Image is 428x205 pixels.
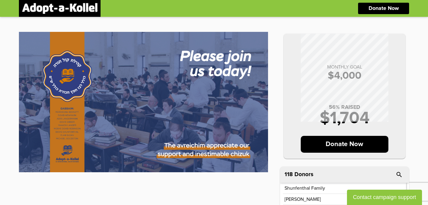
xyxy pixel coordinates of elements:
p: Donate Now [301,136,389,153]
img: wIXMKzDbdW.sHfyl5CMYm.jpg [19,32,268,172]
p: [PERSON_NAME] [285,197,321,202]
p: Shunfenthal Family [285,186,325,191]
p: Donors [294,172,313,177]
p: $ [290,71,399,81]
p: Donate Now [369,6,399,11]
button: Contact campaign support [347,190,422,205]
i: search [396,171,403,178]
p: MONTHLY GOAL [290,65,399,69]
span: 118 [285,172,293,177]
img: logonobg.png [22,3,98,14]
